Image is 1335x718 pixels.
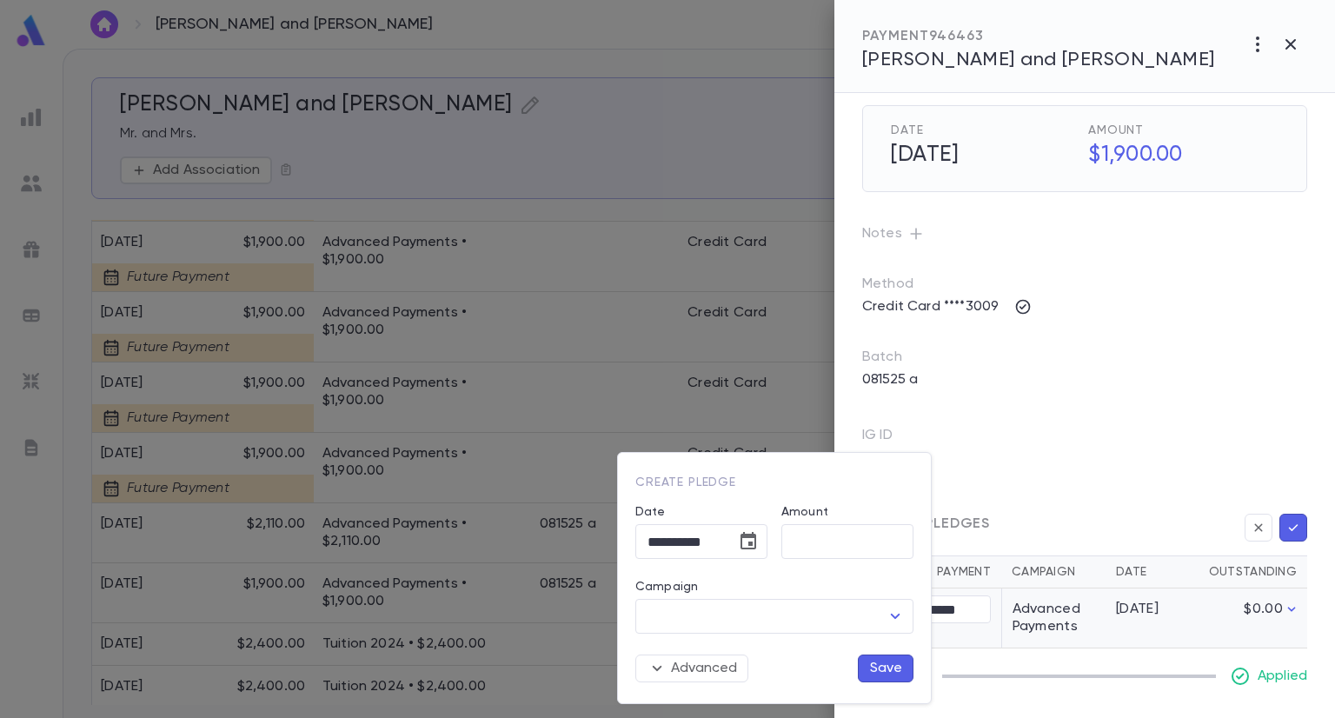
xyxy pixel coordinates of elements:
button: Open [883,604,907,628]
label: Date [635,505,767,519]
button: Save [858,655,913,682]
label: Amount [781,505,828,519]
span: Create Pledge [635,476,736,489]
button: Advanced [635,655,748,682]
button: Choose date, selected date is Aug 15, 2025 [731,524,766,559]
label: Campaign [635,580,698,594]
